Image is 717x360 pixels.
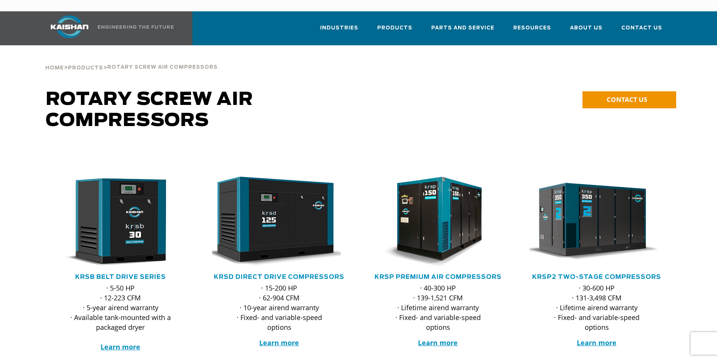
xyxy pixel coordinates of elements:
a: Home [45,64,64,71]
span: Contact Us [621,24,662,32]
img: krsp150 [365,177,500,267]
img: krsb30 [48,177,182,267]
a: Learn more [259,338,299,347]
img: Engineering the future [98,25,173,29]
p: · 15-200 HP · 62-904 CFM · 10-year airend warranty · Fixed- and variable-speed options [227,283,331,332]
div: > > [45,45,218,74]
a: KRSB Belt Drive Series [75,274,166,280]
a: Kaishan USA [41,11,175,45]
p: · 30-600 HP · 131-3,498 CFM · Lifetime airend warranty · Fixed- and variable-speed options [545,283,649,332]
span: Rotary Screw Air Compressors [107,65,218,70]
span: Parts and Service [431,24,494,32]
a: Industries [320,18,358,44]
span: Industries [320,24,358,32]
a: Contact Us [621,18,662,44]
p: · 40-300 HP · 139-1,521 CFM · Lifetime airend warranty · Fixed- and variable-speed options [386,283,490,332]
span: Rotary Screw Air Compressors [46,91,253,130]
a: Parts and Service [431,18,494,44]
div: krsp350 [530,177,664,267]
a: About Us [570,18,602,44]
span: About Us [570,24,602,32]
a: KRSP2 Two-Stage Compressors [532,274,661,280]
a: KRSD Direct Drive Compressors [214,274,344,280]
span: Resources [513,24,551,32]
a: Products [68,64,103,71]
a: Learn more [101,342,140,351]
a: Products [377,18,412,44]
span: Products [377,24,412,32]
a: CONTACT US [582,91,676,108]
img: kaishan logo [41,15,98,38]
a: Resources [513,18,551,44]
span: Home [45,66,64,71]
span: CONTACT US [607,95,647,104]
div: krsp150 [371,177,505,267]
div: krsd125 [212,177,347,267]
span: Products [68,66,103,71]
img: krsp350 [524,177,658,267]
a: Learn more [418,338,458,347]
a: KRSP Premium Air Compressors [375,274,502,280]
a: Learn more [577,338,616,347]
img: krsd125 [206,177,341,267]
div: krsb30 [53,177,188,267]
p: · 5-50 HP · 12-223 CFM · 5-year airend warranty · Available tank-mounted with a packaged dryer [68,283,173,352]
